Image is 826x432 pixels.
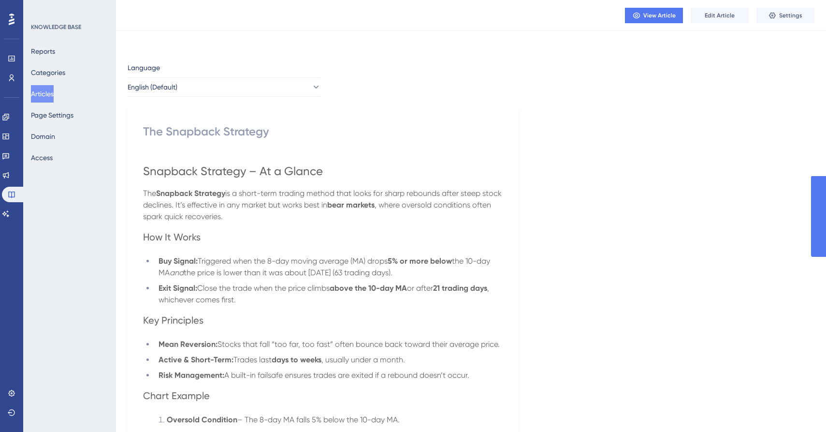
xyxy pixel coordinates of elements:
strong: above the 10-day MA [330,283,407,293]
strong: Buy Signal: [159,256,198,266]
span: , usually under a month. [321,355,405,364]
button: Categories [31,64,65,81]
strong: Oversold Condition [167,415,237,424]
span: How It Works [143,231,201,243]
span: Settings [779,12,802,19]
span: – The 8-day MA falls 5% below the 10-day MA. [237,415,400,424]
span: Language [128,62,160,74]
button: English (Default) [128,77,321,97]
button: Page Settings [31,106,73,124]
div: KNOWLEDGE BASE [31,23,81,31]
span: Triggered when the 8-day moving average (MA) drops [198,256,388,266]
span: is a short-term trading method that looks for sharp rebounds after steep stock declines. It’s eff... [143,189,504,209]
span: Snapback Strategy – At a Glance [143,164,323,178]
strong: days to weeks [272,355,321,364]
span: Key Principles [143,314,203,326]
button: Access [31,149,53,166]
span: Trades last [233,355,272,364]
strong: Mean Reversion: [159,340,217,349]
button: Domain [31,128,55,145]
span: Chart Example [143,390,210,402]
span: English (Default) [128,81,177,93]
button: Settings [756,8,814,23]
span: View Article [643,12,676,19]
strong: Risk Management: [159,371,224,380]
strong: 5% or more below [388,256,452,266]
button: Reports [31,43,55,60]
strong: bear markets [327,200,375,209]
em: and [170,268,184,277]
div: The Snapback Strategy [143,124,503,139]
button: Edit Article [691,8,749,23]
span: Close the trade when the price climbs [197,283,330,293]
span: The [143,189,156,198]
iframe: UserGuiding AI Assistant Launcher [785,394,814,423]
span: Edit Article [705,12,735,19]
button: Articles [31,85,54,103]
span: Stocks that fall “too far, too fast” often bounce back toward their average price. [217,340,500,349]
strong: Active & Short-Term: [159,355,233,364]
span: or after [407,283,433,293]
span: the price is lower than it was about [DATE] (63 trading days). [184,268,392,277]
strong: Exit Signal: [159,283,197,293]
strong: 21 trading days [433,283,487,293]
strong: Snapback Strategy [156,189,225,198]
button: View Article [625,8,683,23]
span: A built-in failsafe ensures trades are exited if a rebound doesn’t occur. [224,371,469,380]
